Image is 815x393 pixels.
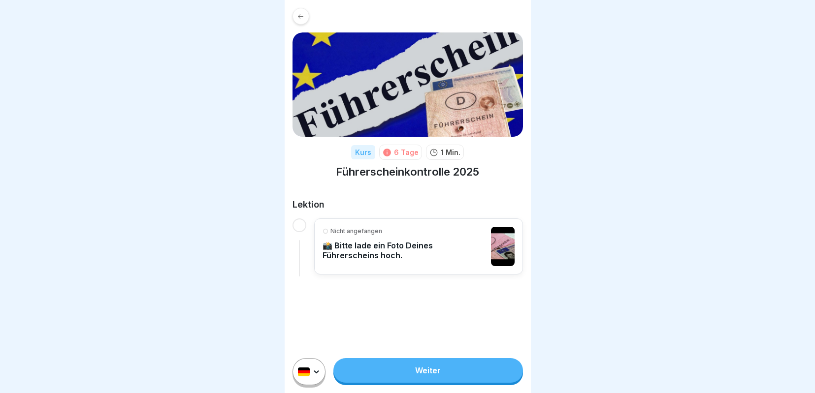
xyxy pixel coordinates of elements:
h1: Führerscheinkontrolle 2025 [336,165,479,179]
p: 📸 Bitte lade ein Foto Deines Führerscheins hoch. [323,241,486,260]
p: 1 Min. [441,147,460,157]
div: Kurs [351,145,375,159]
a: Nicht angefangen📸 Bitte lade ein Foto Deines Führerscheins hoch. [323,227,515,266]
div: 6 Tage [394,147,419,157]
a: Weiter [333,358,522,383]
img: de.svg [298,367,310,376]
img: dskr3wsbh6fkbu9attr851tx.png [491,227,515,266]
h2: Lektion [293,199,523,211]
img: kp3cph9beugg37kbjst8gl5x.png [293,32,523,137]
p: Nicht angefangen [330,227,382,236]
